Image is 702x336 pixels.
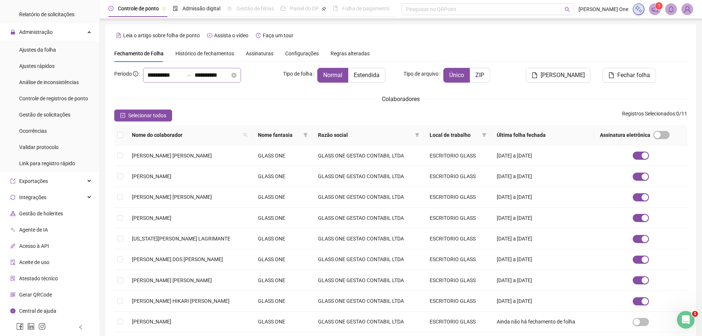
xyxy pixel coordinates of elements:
[116,33,121,38] span: file-text
[19,276,58,281] span: Atestado técnico
[252,145,312,166] td: GLASS ONE
[541,71,585,80] span: [PERSON_NAME]
[132,319,171,325] span: [PERSON_NAME]
[19,96,88,101] span: Controle de registros de ponto
[312,291,424,311] td: GLASS ONE GESTAO CONTABIL LTDA
[318,131,412,139] span: Razão social
[214,32,248,38] span: Assista o vídeo
[114,71,132,77] span: Período
[303,133,308,137] span: filter
[10,276,15,281] span: solution
[132,194,212,200] span: [PERSON_NAME] [PERSON_NAME]
[10,211,15,216] span: apartment
[19,144,59,150] span: Validar protocolo
[162,7,166,11] span: pushpin
[622,111,675,117] span: Registros Selecionados
[404,70,439,78] span: Tipo de arquivo
[600,131,650,139] span: Assinatura eletrônica
[354,72,380,79] span: Estendida
[19,194,46,200] span: Integrações
[280,6,286,11] span: dashboard
[283,70,312,78] span: Tipo de folha
[323,72,342,79] span: Normal
[19,259,49,265] span: Aceite de uso
[682,4,693,15] img: 88826
[19,11,74,17] span: Relatório de solicitações
[424,270,491,291] td: ESCRITORIO GLASS
[285,51,319,56] span: Configurações
[424,145,491,166] td: ESCRITORIO GLASS
[252,270,312,291] td: GLASS ONE
[322,7,326,11] span: pushpin
[252,187,312,208] td: GLASS ONE
[128,111,166,119] span: Selecionar todos
[173,6,178,11] span: file-done
[19,63,55,69] span: Ajustes rápidos
[16,323,24,330] span: facebook
[252,291,312,311] td: GLASS ONE
[312,208,424,228] td: GLASS ONE GESTAO CONTABIL LTDA
[108,6,113,11] span: clock-circle
[302,129,309,141] span: filter
[526,68,591,83] button: [PERSON_NAME]
[231,73,237,78] span: close-circle
[10,243,15,249] span: api
[10,179,15,184] span: export
[635,5,643,13] img: sparkle-icon.fc2bf0ac1784a2077858766a79e2daf3.svg
[10,260,15,265] span: audit
[243,133,248,137] span: search
[10,195,15,200] span: sync
[27,323,35,330] span: linkedin
[132,131,240,139] span: Nome do colaborador
[19,292,52,298] span: Gerar QRCode
[133,71,138,76] span: info-circle
[132,256,223,262] span: [PERSON_NAME] DOS [PERSON_NAME]
[668,6,674,13] span: bell
[603,68,656,83] button: Fechar folha
[19,211,63,217] span: Gestão de holerites
[579,5,628,13] span: [PERSON_NAME] One
[258,131,300,139] span: Nome fantasia
[424,312,491,332] td: ESCRITORIO GLASS
[19,178,48,184] span: Exportações
[424,291,491,311] td: ESCRITORIO GLASS
[482,133,486,137] span: filter
[114,110,172,121] button: Selecionar todos
[252,208,312,228] td: GLASS ONE
[312,312,424,332] td: GLASS ONE GESTAO CONTABIL LTDA
[19,227,48,233] span: Agente de IA
[449,72,464,79] span: Único
[186,72,192,78] span: to
[120,113,125,118] span: check-square
[19,47,56,53] span: Ajustes da folha
[227,6,232,11] span: sun
[19,243,49,249] span: Acesso à API
[252,228,312,249] td: GLASS ONE
[622,110,687,121] span: : 0 / 11
[481,129,488,141] span: filter
[430,131,479,139] span: Local de trabalho
[38,323,46,330] span: instagram
[19,29,53,35] span: Administração
[114,51,164,56] span: Fechamento de Folha
[237,6,274,11] span: Gestão de férias
[312,145,424,166] td: GLASS ONE GESTAO CONTABIL LTDA
[424,228,491,249] td: ESCRITORIO GLASS
[10,308,15,314] span: info-circle
[175,51,234,56] span: Histórico de fechamentos
[491,145,594,166] td: [DATE] a [DATE]
[491,125,594,145] th: Última folha fechada
[19,128,47,134] span: Ocorrências
[19,308,56,314] span: Central de ajuda
[10,30,15,35] span: lock
[123,32,200,38] span: Leia o artigo sobre folha de ponto
[19,160,75,166] span: Link para registro rápido
[491,228,594,249] td: [DATE] a [DATE]
[491,291,594,311] td: [DATE] a [DATE]
[290,6,319,11] span: Painel do DP
[312,187,424,208] td: GLASS ONE GESTAO CONTABIL LTDA
[655,2,663,10] sup: 1
[333,6,338,11] span: book
[491,208,594,228] td: [DATE] a [DATE]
